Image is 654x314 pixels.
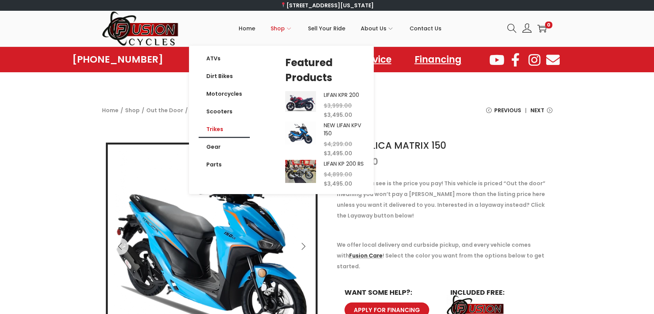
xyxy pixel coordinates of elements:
[350,51,399,68] a: Service
[494,105,521,116] span: Previous
[450,289,541,296] h6: INCLUDED FREE:
[410,19,442,38] span: Contact Us
[199,103,250,120] a: Scooters
[324,140,352,148] span: 4,299.00
[324,111,327,119] span: $
[324,91,359,99] a: LIFAN KPR 200
[146,106,183,114] a: Out the Door
[125,106,140,114] a: Shop
[285,55,364,85] h5: Featured Products
[199,50,250,173] nav: Menu
[308,11,345,46] a: Sell Your Ride
[120,105,123,116] span: /
[337,178,549,221] p: The price you see is the price you pay! This vehicle is priced “Out the door” meaning you won’t p...
[324,180,327,188] span: $
[361,19,386,38] span: About Us
[537,24,547,33] a: 0
[281,2,286,8] img: 📍
[239,11,255,46] a: Home
[349,252,383,259] a: Fusion Care
[72,54,163,65] a: [PHONE_NUMBER]
[183,51,469,68] nav: Menu
[337,239,549,272] p: We offer local delivery and curbside pickup, and every vehicle comes with ! Select the color you ...
[285,160,316,183] img: Product Image
[324,171,327,178] span: $
[185,105,188,116] span: /
[280,2,374,9] a: [STREET_ADDRESS][US_STATE]
[324,160,364,168] a: LIFAN KP 200 RS
[199,120,250,138] a: Trikes
[324,140,327,148] span: $
[486,105,521,121] a: Previous
[354,307,420,313] span: APPLY FOR FINANCING
[324,180,352,188] span: 3,495.00
[199,85,250,103] a: Motorcycles
[199,50,250,67] a: ATVs
[345,289,435,296] h6: WANT SOME HELP?:
[179,11,502,46] nav: Primary navigation
[239,19,255,38] span: Home
[271,19,285,38] span: Shop
[285,91,316,111] img: Product Image
[530,105,552,121] a: Next
[199,67,250,85] a: Dirt Bikes
[324,111,352,119] span: 3,495.00
[199,156,250,173] a: Parts
[324,102,352,110] span: 3,999.00
[324,150,327,157] span: $
[324,171,352,178] span: 4,899.00
[183,51,248,68] a: Showroom
[308,19,345,38] span: Sell Your Ride
[102,11,179,47] img: Woostify retina logo
[324,150,352,157] span: 3,495.00
[199,138,250,156] a: Gear
[407,51,469,68] a: Financing
[295,238,312,255] button: Next
[142,105,144,116] span: /
[271,11,293,46] a: Shop
[112,238,129,255] button: Previous
[361,11,394,46] a: About Us
[324,121,361,137] a: NEW LIFAN KPV 150
[285,121,316,145] img: Product Image
[530,105,544,116] span: Next
[324,102,327,110] span: $
[102,106,119,114] a: Home
[410,11,442,46] a: Contact Us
